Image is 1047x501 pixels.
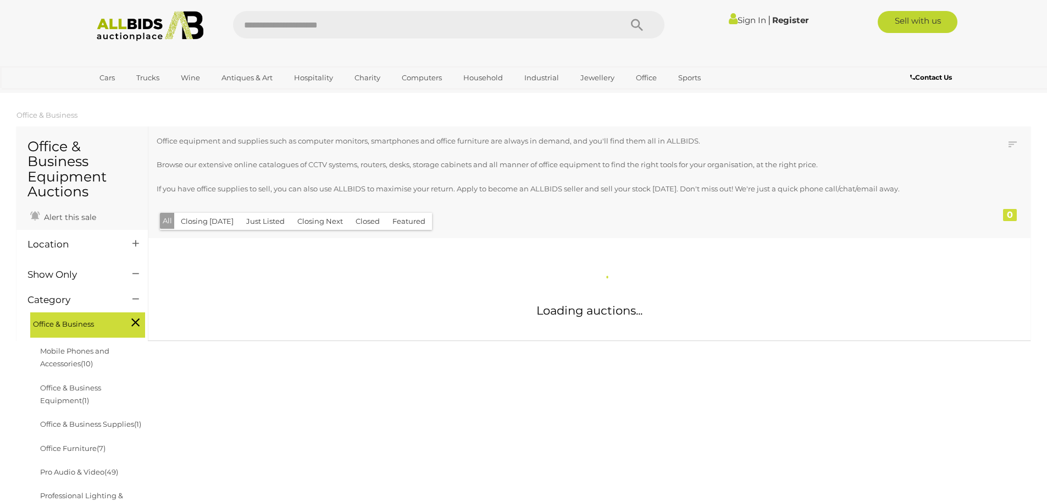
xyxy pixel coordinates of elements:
[157,135,942,147] p: Office equipment and supplies such as computer monitors, smartphones and office furniture are alw...
[27,208,99,224] a: Alert this sale
[82,396,89,405] span: (1)
[287,69,340,87] a: Hospitality
[40,346,109,368] a: Mobile Phones and Accessories(10)
[214,69,280,87] a: Antiques & Art
[104,467,118,476] span: (49)
[349,213,386,230] button: Closed
[134,420,141,428] span: (1)
[1003,209,1017,221] div: 0
[610,11,664,38] button: Search
[174,69,207,87] a: Wine
[395,69,449,87] a: Computers
[629,69,664,87] a: Office
[157,135,950,209] div: If you have office supplies to sell, you can also use ALLBIDS to maximise your return. Apply to b...
[157,158,942,171] p: Browse our extensive online catalogues of CCTV systems, routers, desks, storage cabinets and all ...
[40,444,106,453] a: Office Furniture(7)
[729,15,766,25] a: Sign In
[27,295,116,305] h4: Category
[910,73,952,81] b: Contact Us
[40,420,141,428] a: Office & Business Supplies(1)
[27,239,116,250] h4: Location
[33,315,115,331] span: Office & Business
[174,213,240,230] button: Closing [DATE]
[16,111,77,119] a: Office & Business
[27,139,137,200] h1: Office & Business Equipment Auctions
[536,304,642,317] span: Loading auctions...
[129,69,167,87] a: Trucks
[878,11,957,33] a: Sell with us
[517,69,566,87] a: Industrial
[40,383,101,405] a: Office & Business Equipment(1)
[41,212,96,222] span: Alert this sale
[27,269,116,280] h4: Show Only
[97,444,106,453] span: (7)
[291,213,350,230] button: Closing Next
[81,359,93,368] span: (10)
[40,467,118,476] a: Pro Audio & Video(49)
[347,69,387,87] a: Charity
[456,69,510,87] a: Household
[386,213,432,230] button: Featured
[772,15,808,25] a: Register
[768,14,771,26] span: |
[573,69,622,87] a: Jewellery
[910,71,955,84] a: Contact Us
[671,69,708,87] a: Sports
[92,69,122,87] a: Cars
[160,213,175,229] button: All
[240,213,291,230] button: Just Listed
[91,11,210,41] img: Allbids.com.au
[92,87,185,105] a: [GEOGRAPHIC_DATA]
